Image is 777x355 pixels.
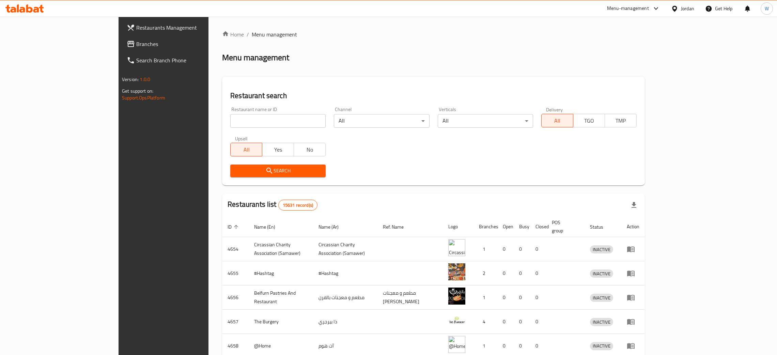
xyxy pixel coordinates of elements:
td: 4 [473,310,497,334]
img: ​Circassian ​Charity ​Association​ (Samawer) [448,239,465,256]
span: TMP [608,116,634,126]
h2: Restaurants list [228,199,317,211]
th: Closed [530,216,546,237]
th: Branches [473,216,497,237]
button: No [294,143,326,156]
td: مطعم و معجنات [PERSON_NAME] [377,285,443,310]
th: Open [497,216,514,237]
span: INACTIVE [590,270,613,278]
span: 1.0.0 [140,75,150,84]
td: 0 [514,261,530,285]
button: All [541,114,573,127]
div: Menu [627,318,639,326]
td: 1 [473,285,497,310]
td: ​Circassian ​Charity ​Association​ (Samawer) [249,237,313,261]
td: 0 [530,285,546,310]
button: Yes [262,143,294,156]
td: مطعم و معجنات بالفرن [313,285,377,310]
span: Restaurants Management [136,24,243,32]
div: Menu-management [607,4,649,13]
td: #Hashtag [313,261,377,285]
td: 0 [530,237,546,261]
span: Version: [122,75,139,84]
td: 0 [497,261,514,285]
span: Branches [136,40,243,48]
span: TGO [576,116,602,126]
div: Jordan [681,5,694,12]
span: Search [236,167,320,175]
span: No [297,145,323,155]
span: Menu management [252,30,297,38]
span: Ref. Name [383,223,413,231]
td: 0 [497,285,514,310]
td: 0 [530,261,546,285]
span: Yes [265,145,291,155]
span: Name (Ar) [318,223,347,231]
th: Busy [514,216,530,237]
label: Delivery [546,107,563,112]
a: Restaurants Management [121,19,248,36]
span: ID [228,223,240,231]
input: Search for restaurant name or ID.. [230,114,326,128]
span: Get support on: [122,87,153,95]
span: All [233,145,260,155]
td: #Hashtag [249,261,313,285]
a: Search Branch Phone [121,52,248,68]
div: Menu [627,342,639,350]
td: ذا بيرجري [313,310,377,334]
td: 0 [530,310,546,334]
a: Support.OpsPlatform [122,93,165,102]
div: Menu [627,293,639,302]
span: Status [590,223,612,231]
img: The Burgery [448,312,465,329]
img: #Hashtag [448,263,465,280]
label: Upsell [235,136,248,141]
td: 0 [514,285,530,310]
div: INACTIVE [590,245,613,253]
td: 0 [497,310,514,334]
span: 15631 record(s) [279,202,317,209]
div: Menu [627,245,639,253]
td: The Burgery [249,310,313,334]
span: INACTIVE [590,342,613,350]
div: Total records count [278,200,317,211]
td: 2 [473,261,497,285]
a: Branches [121,36,248,52]
button: Search [230,165,326,177]
td: 0 [497,237,514,261]
span: INACTIVE [590,246,613,253]
td: Belfurn Pastries And Restaurant [249,285,313,310]
td: 0 [514,310,530,334]
button: TMP [605,114,637,127]
td: ​Circassian ​Charity ​Association​ (Samawer) [313,237,377,261]
th: Action [621,216,645,237]
div: Menu [627,269,639,277]
span: INACTIVE [590,318,613,326]
button: All [230,143,262,156]
img: @Home [448,336,465,353]
td: 0 [514,237,530,261]
div: Export file [626,197,642,213]
div: All [334,114,429,128]
span: INACTIVE [590,294,613,302]
span: Search Branch Phone [136,56,243,64]
span: W [765,5,769,12]
div: All [438,114,533,128]
h2: Menu management [222,52,289,63]
nav: breadcrumb [222,30,645,38]
span: POS group [552,218,576,235]
th: Logo [443,216,473,237]
span: Name (En) [254,223,284,231]
td: 1 [473,237,497,261]
h2: Restaurant search [230,91,637,101]
img: Belfurn Pastries And Restaurant [448,288,465,305]
button: TGO [573,114,605,127]
span: All [544,116,571,126]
